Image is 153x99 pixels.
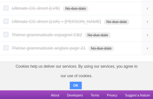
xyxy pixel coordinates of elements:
button: OK [70,82,82,89]
span: No due date [104,19,129,25]
span: Cookies help us deliver our services. By using our services, you agree to our use of cookies. [6,62,147,81]
span: No due date [63,6,88,11]
label: Done [3,45,9,51]
span: No due date [85,32,110,38]
label: Done [3,18,9,24]
label: Done [3,32,9,37]
span: Thème grammaticale anglais page 21 [12,46,87,51]
span: Ultimate CG sheet (LVA) + [PERSON_NAME] [12,19,103,24]
span: Thème grammaticale espagnol CB2 [12,32,84,37]
label: Done [3,5,9,11]
span: Ultimate CG sheet (LVB) [12,6,62,11]
span: No due date [88,46,114,51]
